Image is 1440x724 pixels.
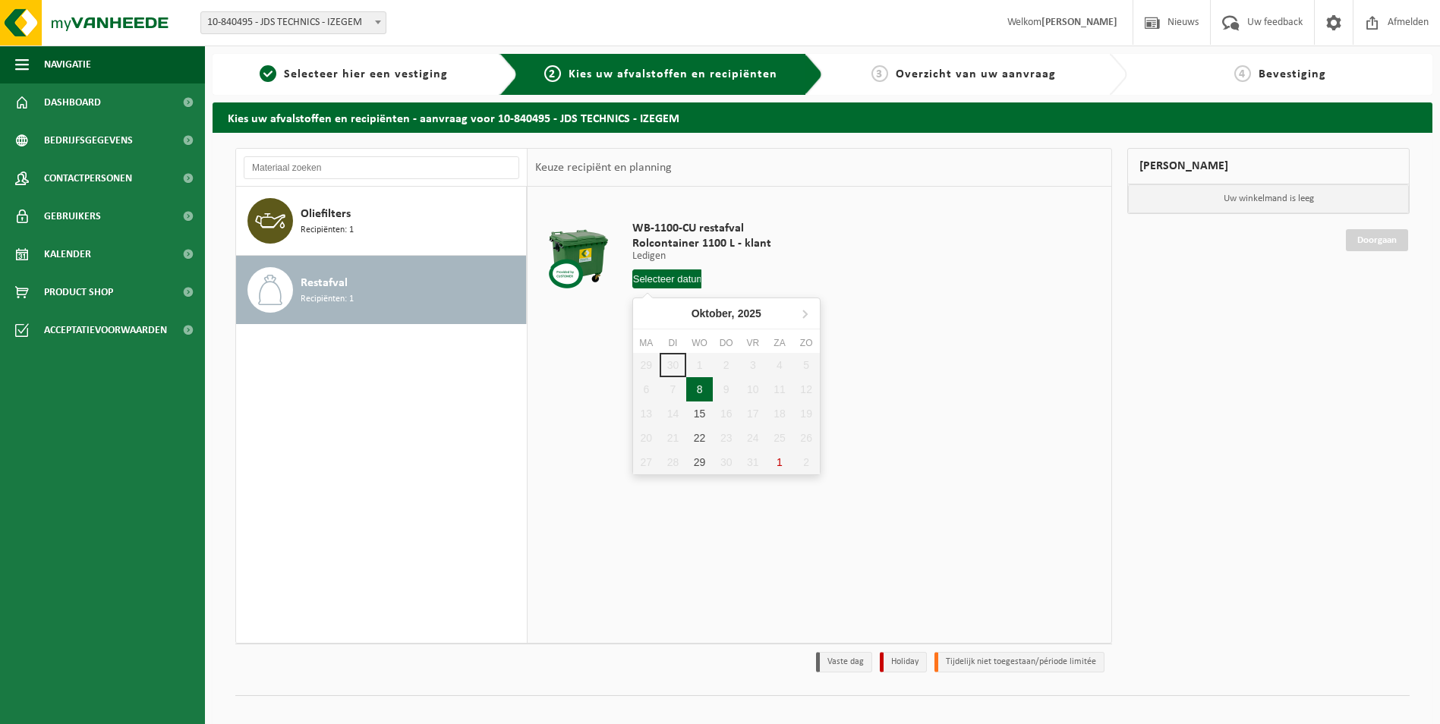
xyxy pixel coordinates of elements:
[686,426,713,450] div: 22
[686,401,713,426] div: 15
[1234,65,1251,82] span: 4
[632,221,771,236] span: WB-1100-CU restafval
[301,292,354,307] span: Recipiënten: 1
[686,377,713,401] div: 8
[793,335,820,351] div: zo
[260,65,276,82] span: 1
[1259,68,1326,80] span: Bevestiging
[896,68,1056,80] span: Overzicht van uw aanvraag
[632,251,771,262] p: Ledigen
[44,46,91,83] span: Navigatie
[544,65,561,82] span: 2
[632,269,702,288] input: Selecteer datum
[1127,148,1410,184] div: [PERSON_NAME]
[569,68,777,80] span: Kies uw afvalstoffen en recipiënten
[685,301,767,326] div: Oktober,
[213,102,1432,132] h2: Kies uw afvalstoffen en recipiënten - aanvraag voor 10-840495 - JDS TECHNICS - IZEGEM
[236,187,527,256] button: Oliefilters Recipiënten: 1
[44,197,101,235] span: Gebruikers
[201,12,386,33] span: 10-840495 - JDS TECHNICS - IZEGEM
[934,652,1104,672] li: Tijdelijk niet toegestaan/période limitée
[816,652,872,672] li: Vaste dag
[528,149,679,187] div: Keuze recipiënt en planning
[220,65,487,83] a: 1Selecteer hier een vestiging
[44,83,101,121] span: Dashboard
[301,205,351,223] span: Oliefilters
[301,274,348,292] span: Restafval
[301,223,354,238] span: Recipiënten: 1
[1128,184,1409,213] p: Uw winkelmand is leeg
[686,450,713,474] div: 29
[713,335,739,351] div: do
[766,335,792,351] div: za
[632,236,771,251] span: Rolcontainer 1100 L - klant
[236,256,527,324] button: Restafval Recipiënten: 1
[44,311,167,349] span: Acceptatievoorwaarden
[44,273,113,311] span: Product Shop
[880,652,927,672] li: Holiday
[738,308,761,319] i: 2025
[660,335,686,351] div: di
[1041,17,1117,28] strong: [PERSON_NAME]
[44,159,132,197] span: Contactpersonen
[44,121,133,159] span: Bedrijfsgegevens
[1346,229,1408,251] a: Doorgaan
[284,68,448,80] span: Selecteer hier een vestiging
[739,335,766,351] div: vr
[686,335,713,351] div: wo
[871,65,888,82] span: 3
[633,335,660,351] div: ma
[44,235,91,273] span: Kalender
[200,11,386,34] span: 10-840495 - JDS TECHNICS - IZEGEM
[244,156,519,179] input: Materiaal zoeken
